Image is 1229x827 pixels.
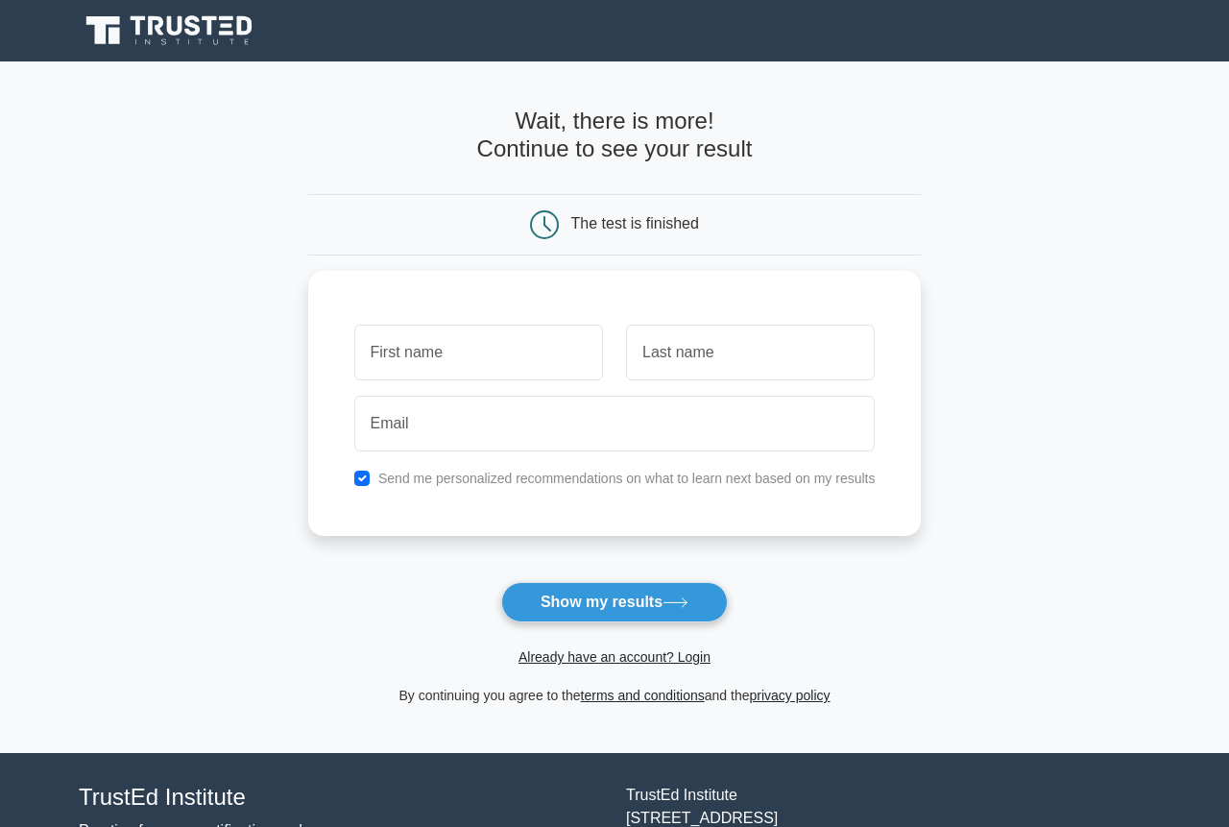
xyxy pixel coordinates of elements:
h4: Wait, there is more! Continue to see your result [308,108,922,163]
div: The test is finished [571,215,699,231]
input: First name [354,325,603,380]
a: privacy policy [750,688,831,703]
h4: TrustEd Institute [79,784,603,812]
input: Last name [626,325,875,380]
a: terms and conditions [581,688,705,703]
label: Send me personalized recommendations on what to learn next based on my results [378,471,876,486]
button: Show my results [501,582,728,622]
a: Already have an account? Login [518,649,711,665]
div: By continuing you agree to the and the [297,684,933,707]
input: Email [354,396,876,451]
